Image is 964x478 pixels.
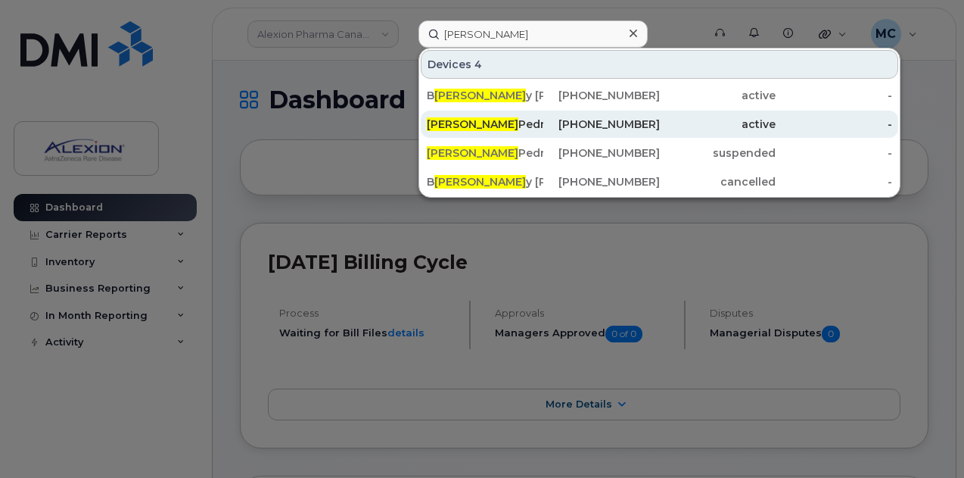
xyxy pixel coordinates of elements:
[421,168,898,195] a: B[PERSON_NAME]y [PERSON_NAME][PHONE_NUMBER]cancelled-
[474,57,482,72] span: 4
[427,117,543,132] div: Pedneault
[543,88,660,103] div: [PHONE_NUMBER]
[434,89,526,102] span: [PERSON_NAME]
[543,117,660,132] div: [PHONE_NUMBER]
[660,145,776,161] div: suspended
[427,174,543,189] div: B y [PERSON_NAME]
[660,88,776,103] div: active
[776,174,892,189] div: -
[776,117,892,132] div: -
[427,88,543,103] div: B y [PERSON_NAME]
[421,139,898,167] a: [PERSON_NAME]Pedneault[PHONE_NUMBER]suspended-
[543,145,660,161] div: [PHONE_NUMBER]
[421,111,898,138] a: [PERSON_NAME]Pedneault[PHONE_NUMBER]active-
[543,174,660,189] div: [PHONE_NUMBER]
[421,82,898,109] a: B[PERSON_NAME]y [PERSON_NAME][PHONE_NUMBER]active-
[660,117,776,132] div: active
[660,174,776,189] div: cancelled
[427,146,518,160] span: [PERSON_NAME]
[434,175,526,189] span: [PERSON_NAME]
[776,145,892,161] div: -
[421,50,898,79] div: Devices
[427,145,543,161] div: Pedneault
[427,117,518,131] span: [PERSON_NAME]
[776,88,892,103] div: -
